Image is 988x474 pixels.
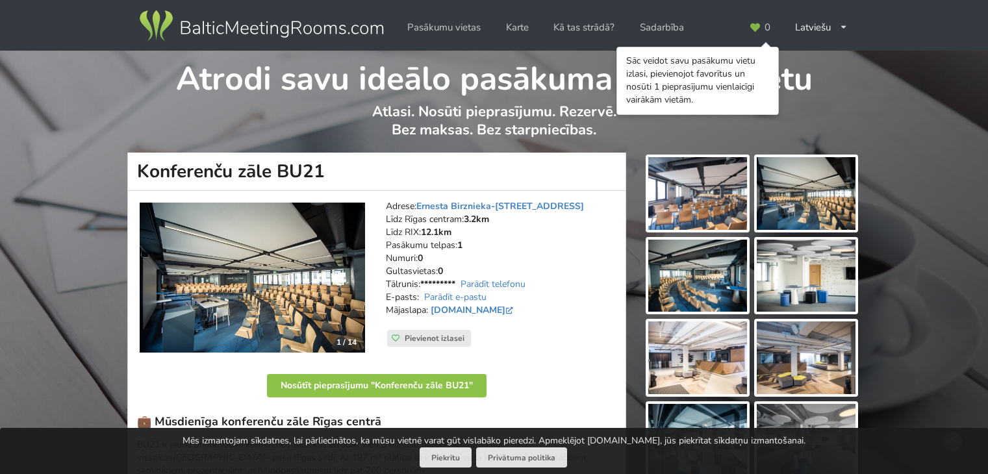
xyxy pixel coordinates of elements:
[648,240,747,312] img: Konferenču zāle BU21 | Rīga | Pasākumu vieta - galerijas bilde
[461,278,526,290] a: Parādīt telefonu
[128,51,860,100] h1: Atrodi savu ideālo pasākuma norises vietu
[405,333,464,343] span: Pievienot izlasei
[457,239,462,251] strong: 1
[438,265,443,277] strong: 0
[757,321,855,394] img: Konferenču zāle BU21 | Rīga | Pasākumu vieta - galerijas bilde
[626,55,769,106] div: Sāc veidot savu pasākumu vietu izlasi, pievienojot favorītus un nosūti 1 pieprasījumu vienlaicīgi...
[464,213,489,225] strong: 3.2km
[418,252,423,264] strong: 0
[267,374,487,397] button: Nosūtīt pieprasījumu "Konferenču zāle BU21"
[128,103,860,153] p: Atlasi. Nosūti pieprasījumu. Rezervē. Bez maksas. Bez starpniecības.
[420,447,472,468] button: Piekrītu
[757,157,855,230] img: Konferenču zāle BU21 | Rīga | Pasākumu vieta - galerijas bilde
[424,291,487,303] a: Parādīt e-pastu
[757,240,855,312] img: Konferenču zāle BU21 | Rīga | Pasākumu vieta - galerijas bilde
[476,447,567,468] a: Privātuma politika
[386,200,616,330] address: Adrese: Līdz Rīgas centram: Līdz RIX: Pasākumu telpas: Numuri: Gultasvietas: Tālrunis: E-pasts: M...
[127,153,626,191] h1: Konferenču zāle BU21
[497,15,538,40] a: Karte
[631,15,693,40] a: Sadarbība
[416,200,584,212] a: Ernesta Birznieka-[STREET_ADDRESS]
[329,332,364,352] div: 1 / 14
[421,226,451,238] strong: 12.1km
[648,321,747,394] img: Konferenču zāle BU21 | Rīga | Pasākumu vieta - galerijas bilde
[431,304,516,316] a: [DOMAIN_NAME]
[786,15,857,40] div: Latviešu
[398,15,490,40] a: Pasākumu vietas
[765,23,770,32] span: 0
[140,203,365,353] img: Konferenču zāle | Rīga | Konferenču zāle BU21
[544,15,624,40] a: Kā tas strādā?
[137,414,616,429] h3: 💼 Mūsdienīga konferenču zāle Rīgas centrā
[140,203,365,353] a: Konferenču zāle | Rīga | Konferenču zāle BU21 1 / 14
[648,157,747,230] img: Konferenču zāle BU21 | Rīga | Pasākumu vieta - galerijas bilde
[137,8,386,44] img: Baltic Meeting Rooms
